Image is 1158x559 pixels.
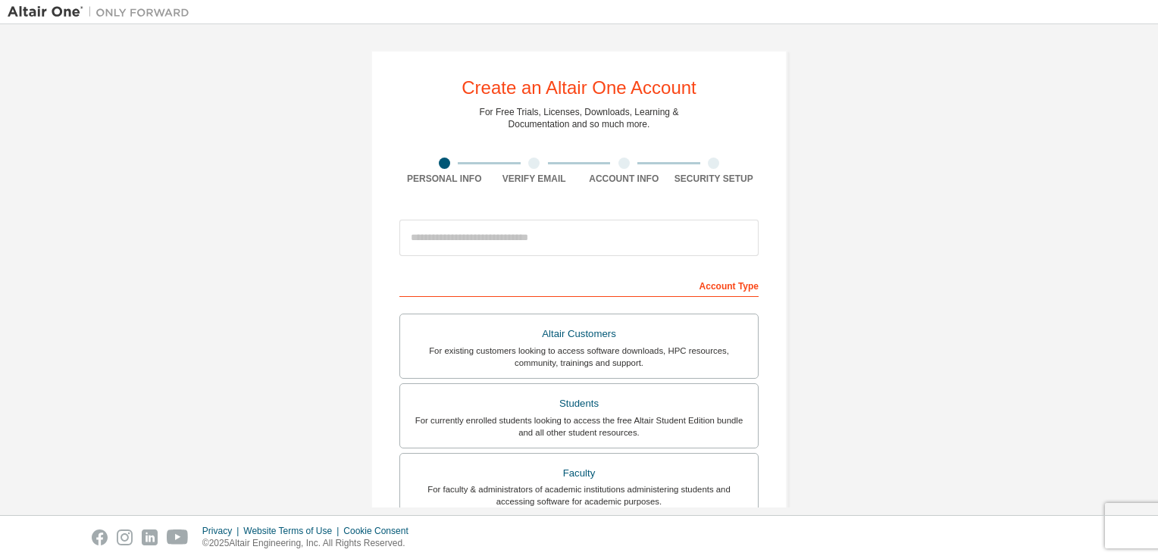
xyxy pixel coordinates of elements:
img: facebook.svg [92,529,108,545]
div: Personal Info [399,173,490,185]
div: For existing customers looking to access software downloads, HPC resources, community, trainings ... [409,345,749,369]
div: For faculty & administrators of academic institutions administering students and accessing softwa... [409,483,749,507]
div: Security Setup [669,173,759,185]
div: For Free Trials, Licenses, Downloads, Learning & Documentation and so much more. [480,106,679,130]
p: © 2025 Altair Engineering, Inc. All Rights Reserved. [202,537,418,550]
div: Faculty [409,463,749,484]
div: Account Type [399,273,759,297]
div: Privacy [202,525,243,537]
div: Create an Altair One Account [462,79,696,97]
img: instagram.svg [117,529,133,545]
div: Students [409,393,749,414]
div: For currently enrolled students looking to access the free Altair Student Edition bundle and all ... [409,414,749,439]
div: Verify Email [490,173,580,185]
img: youtube.svg [167,529,189,545]
div: Website Terms of Use [243,525,343,537]
div: Altair Customers [409,323,749,345]
img: Altair One [8,5,197,20]
div: Account Info [579,173,669,185]
div: Cookie Consent [343,525,417,537]
img: linkedin.svg [142,529,158,545]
